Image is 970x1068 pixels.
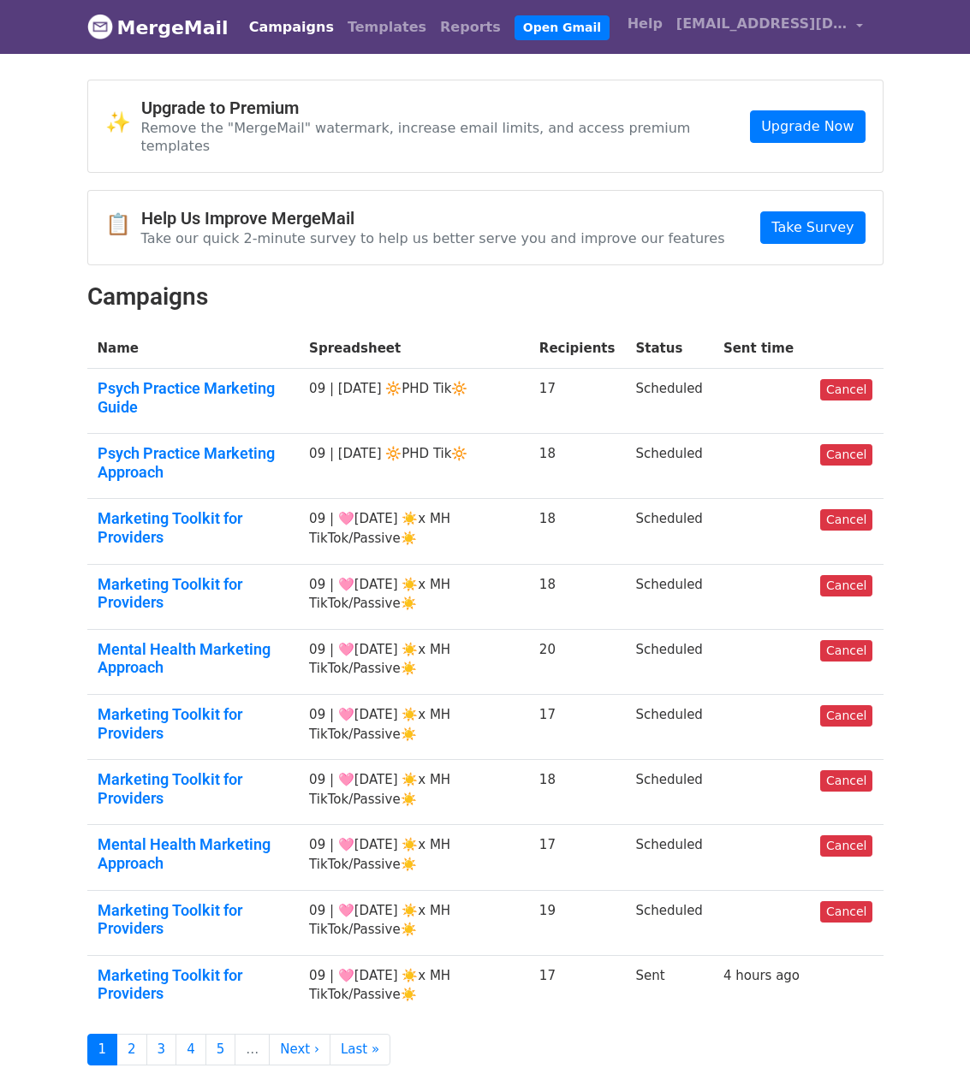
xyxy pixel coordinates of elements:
[299,825,529,890] td: 09 | 🩷[DATE] ☀️x MH TikTok/Passive☀️
[669,7,870,47] a: [EMAIL_ADDRESS][DOMAIN_NAME]
[299,629,529,694] td: 09 | 🩷[DATE] ☀️x MH TikTok/Passive☀️
[625,760,712,825] td: Scheduled
[87,282,884,311] h2: Campaigns
[529,695,626,760] td: 17
[299,369,529,434] td: 09 | [DATE] 🔆PHD Tik🔆
[116,1034,147,1065] a: 2
[176,1034,206,1065] a: 4
[529,629,626,694] td: 20
[529,564,626,629] td: 18
[529,369,626,434] td: 17
[87,9,229,45] a: MergeMail
[820,705,872,727] a: Cancel
[105,212,141,237] span: 📋
[625,825,712,890] td: Scheduled
[820,770,872,792] a: Cancel
[141,229,725,247] p: Take our quick 2-minute survey to help us better serve you and improve our features
[625,434,712,499] td: Scheduled
[723,968,800,983] a: 4 hours ago
[87,1034,118,1065] a: 1
[760,211,865,244] a: Take Survey
[750,110,865,143] a: Upgrade Now
[141,208,725,228] h4: Help Us Improve MergeMail
[299,760,529,825] td: 09 | 🩷[DATE] ☀️x MH TikTok/Passive☀️
[529,825,626,890] td: 17
[330,1034,390,1065] a: Last »
[98,966,289,1003] a: Marketing Toolkit for Providers
[820,640,872,662] a: Cancel
[299,434,529,499] td: 09 | [DATE] 🔆PHD Tik🔆
[269,1034,330,1065] a: Next ›
[625,955,712,1020] td: Sent
[98,640,289,677] a: Mental Health Marketing Approach
[820,575,872,596] a: Cancel
[141,98,751,118] h4: Upgrade to Premium
[433,10,508,44] a: Reports
[625,890,712,955] td: Scheduled
[341,10,433,44] a: Templates
[98,379,289,416] a: Psych Practice Marketing Guide
[299,499,529,564] td: 09 | 🩷[DATE] ☀️x MH TikTok/Passive☀️
[621,7,669,41] a: Help
[98,444,289,481] a: Psych Practice Marketing Approach
[820,444,872,466] a: Cancel
[713,329,810,369] th: Sent time
[625,369,712,434] td: Scheduled
[105,110,141,135] span: ✨
[98,575,289,612] a: Marketing Toolkit for Providers
[98,770,289,807] a: Marketing Toolkit for Providers
[625,629,712,694] td: Scheduled
[625,499,712,564] td: Scheduled
[299,564,529,629] td: 09 | 🩷[DATE] ☀️x MH TikTok/Passive☀️
[820,835,872,857] a: Cancel
[625,564,712,629] td: Scheduled
[205,1034,236,1065] a: 5
[676,14,848,34] span: [EMAIL_ADDRESS][DOMAIN_NAME]
[299,955,529,1020] td: 09 | 🩷[DATE] ☀️x MH TikTok/Passive☀️
[98,509,289,546] a: Marketing Toolkit for Providers
[98,901,289,938] a: Marketing Toolkit for Providers
[299,329,529,369] th: Spreadsheet
[299,890,529,955] td: 09 | 🩷[DATE] ☀️x MH TikTok/Passive☀️
[515,15,610,40] a: Open Gmail
[625,329,712,369] th: Status
[529,955,626,1020] td: 17
[820,509,872,531] a: Cancel
[299,695,529,760] td: 09 | 🩷[DATE] ☀️x MH TikTok/Passive☀️
[98,835,289,872] a: Mental Health Marketing Approach
[141,119,751,155] p: Remove the "MergeMail" watermark, increase email limits, and access premium templates
[625,695,712,760] td: Scheduled
[529,890,626,955] td: 19
[820,901,872,923] a: Cancel
[87,14,113,39] img: MergeMail logo
[820,379,872,400] a: Cancel
[87,329,300,369] th: Name
[529,499,626,564] td: 18
[529,329,626,369] th: Recipients
[529,434,626,499] td: 18
[98,705,289,742] a: Marketing Toolkit for Providers
[242,10,341,44] a: Campaigns
[529,760,626,825] td: 18
[146,1034,177,1065] a: 3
